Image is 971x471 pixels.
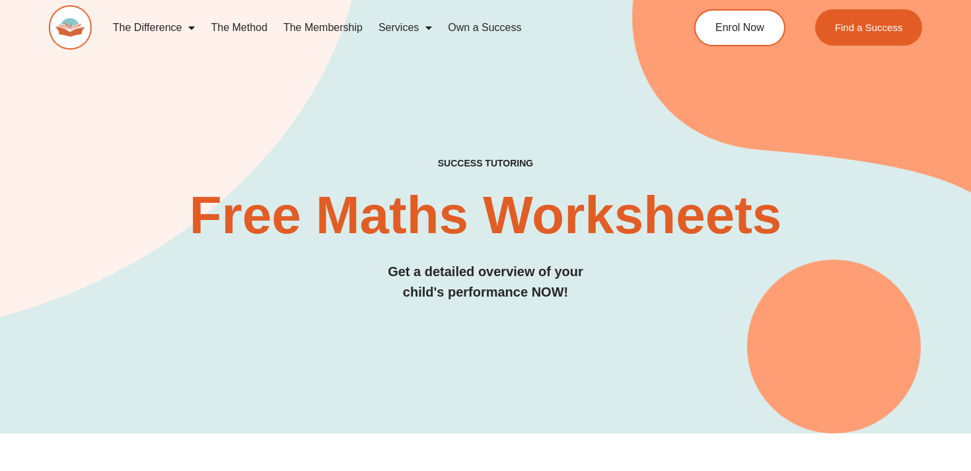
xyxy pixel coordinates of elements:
[49,262,923,303] h3: Get a detailed overview of your child's performance NOW!
[105,13,203,43] a: The Difference
[275,13,371,43] a: The Membership
[715,22,764,33] span: Enrol Now
[694,9,785,46] a: Enrol Now
[440,13,529,43] a: Own a Success
[203,13,275,43] a: The Method
[49,158,923,169] h4: SUCCESS TUTORING​
[49,189,923,242] h2: Free Maths Worksheets​
[371,13,440,43] a: Services
[105,13,645,43] nav: Menu
[835,22,903,32] span: Find a Success
[815,9,923,46] a: Find a Success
